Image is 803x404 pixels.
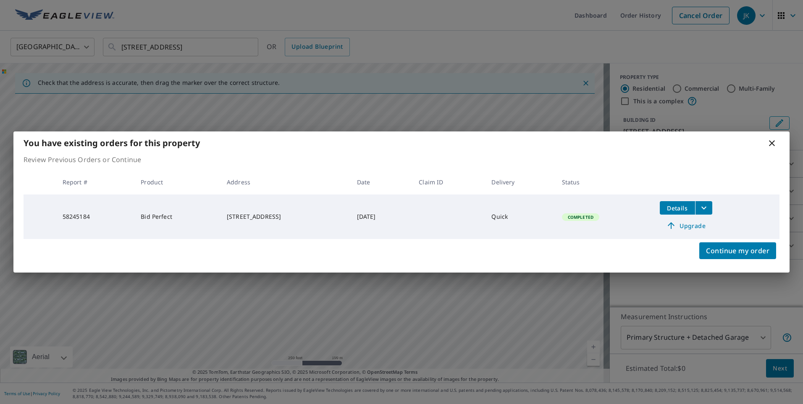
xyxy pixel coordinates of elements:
th: Date [350,170,412,194]
b: You have existing orders for this property [24,137,200,149]
button: filesDropdownBtn-58245184 [695,201,712,215]
a: Upgrade [660,219,712,232]
span: Completed [563,214,598,220]
span: Continue my order [706,245,769,257]
th: Delivery [485,170,555,194]
button: Continue my order [699,242,776,259]
th: Status [555,170,653,194]
th: Product [134,170,220,194]
td: 58245184 [56,194,134,239]
th: Claim ID [412,170,485,194]
td: [DATE] [350,194,412,239]
p: Review Previous Orders or Continue [24,155,779,165]
span: Details [665,204,690,212]
td: Quick [485,194,555,239]
span: Upgrade [665,220,707,231]
th: Address [220,170,350,194]
th: Report # [56,170,134,194]
td: Bid Perfect [134,194,220,239]
button: detailsBtn-58245184 [660,201,695,215]
div: [STREET_ADDRESS] [227,212,344,221]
